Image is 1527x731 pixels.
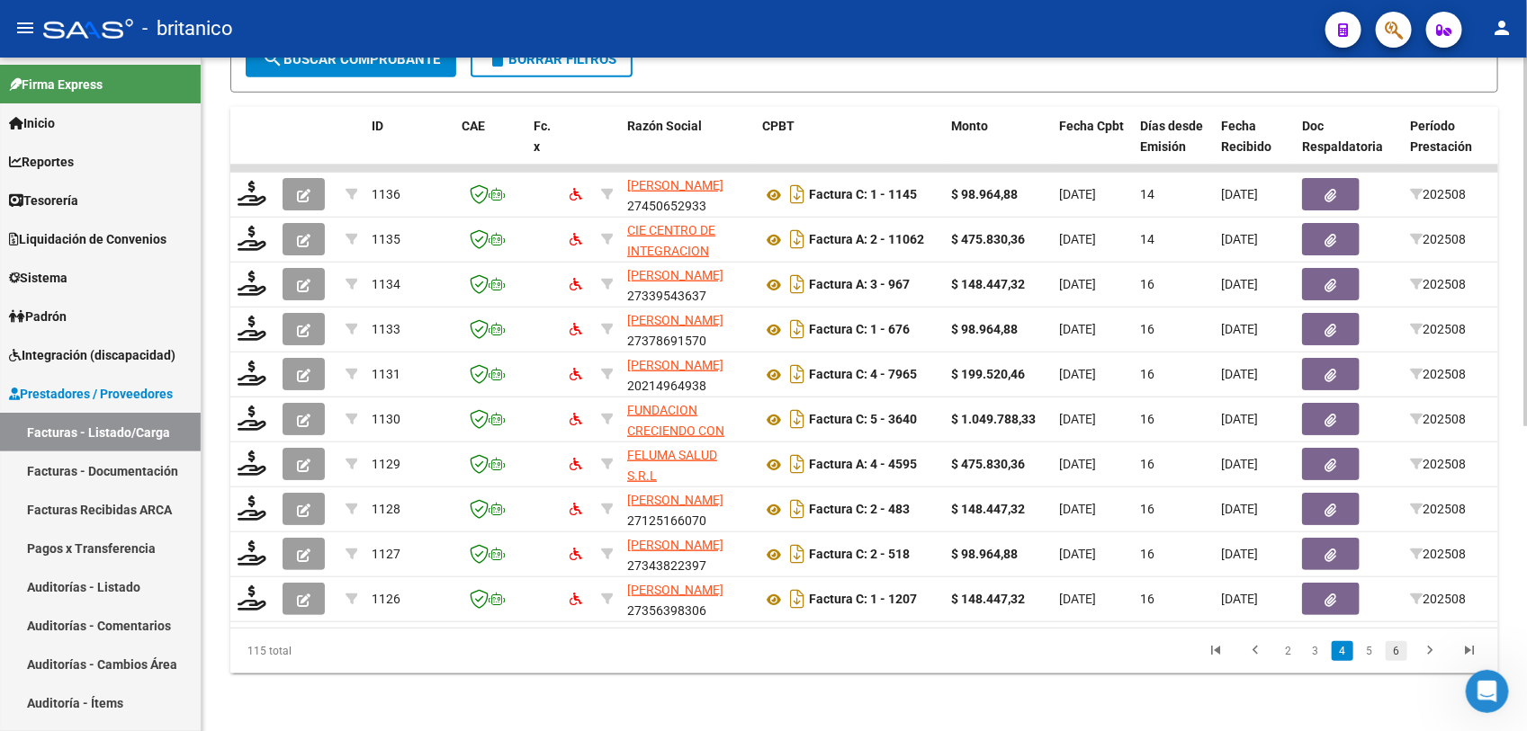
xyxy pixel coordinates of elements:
div: 30716776634 [627,445,748,483]
li: page 5 [1356,636,1383,666]
span: Buscar Comprobante [262,51,440,67]
a: go to previous page [1238,641,1272,661]
i: Descargar documento [786,450,809,478]
span: 202508 [1410,232,1466,246]
strong: $ 475.830,36 [951,232,1025,246]
strong: $ 98.964,88 [951,187,1018,201]
strong: Factura C: 4 - 7965 [809,368,917,382]
span: Padrón [9,307,67,326]
li: page 2 [1275,636,1302,666]
span: - britanico [142,9,233,49]
div: 27343822397 [627,535,748,573]
span: [PERSON_NAME] [627,538,723,552]
a: 2 [1278,641,1299,661]
i: Descargar documento [786,270,809,299]
span: CAE [462,119,485,133]
span: [DATE] [1059,187,1096,201]
a: 3 [1305,641,1326,661]
div: 27450652933 [627,175,748,213]
i: Descargar documento [786,180,809,209]
span: 202508 [1410,367,1466,381]
i: Descargar documento [786,539,809,568]
span: [DATE] [1059,547,1096,561]
datatable-header-cell: Monto [944,107,1052,186]
a: go to next page [1413,641,1447,661]
span: [DATE] [1221,592,1258,606]
strong: Factura C: 5 - 3640 [809,413,917,427]
strong: $ 148.447,32 [951,502,1025,516]
span: 16 [1140,277,1154,291]
datatable-header-cell: Período Prestación [1403,107,1502,186]
datatable-header-cell: Fecha Recibido [1214,107,1295,186]
span: 202508 [1410,187,1466,201]
span: 1127 [372,547,400,561]
span: 16 [1140,592,1154,606]
div: 27356398306 [627,580,748,618]
a: go to first page [1199,641,1233,661]
span: Borrar Filtros [487,51,616,67]
a: 4 [1332,641,1353,661]
span: [DATE] [1059,277,1096,291]
datatable-header-cell: Fecha Cpbt [1052,107,1133,186]
a: go to last page [1452,641,1487,661]
span: 202508 [1410,322,1466,336]
strong: $ 98.964,88 [951,547,1018,561]
span: Integración (discapacidad) [9,345,175,365]
datatable-header-cell: Razón Social [620,107,755,186]
datatable-header-cell: ID [364,107,454,186]
span: [DATE] [1059,592,1096,606]
strong: Factura C: 1 - 676 [809,323,910,337]
span: 202508 [1410,277,1466,291]
span: 1134 [372,277,400,291]
span: Firma Express [9,75,103,94]
strong: Factura C: 2 - 483 [809,503,910,517]
span: 16 [1140,457,1154,471]
li: page 6 [1383,636,1410,666]
span: 14 [1140,187,1154,201]
span: 1136 [372,187,400,201]
span: 202508 [1410,412,1466,426]
span: Doc Respaldatoria [1302,119,1383,154]
span: [DATE] [1221,412,1258,426]
span: Fc. x [534,119,551,154]
datatable-header-cell: Fc. x [526,107,562,186]
strong: Factura A: 3 - 967 [809,278,910,292]
span: Fecha Cpbt [1059,119,1124,133]
span: Sistema [9,268,67,288]
span: [DATE] [1221,367,1258,381]
div: 33711687659 [627,220,748,258]
mat-icon: person [1491,17,1513,39]
div: 27339543637 [627,265,748,303]
a: 5 [1359,641,1380,661]
strong: Factura C: 1 - 1207 [809,593,917,607]
span: 202508 [1410,457,1466,471]
span: [DATE] [1221,547,1258,561]
span: 16 [1140,412,1154,426]
span: [DATE] [1221,187,1258,201]
span: Fecha Recibido [1221,119,1271,154]
div: 33710285859 [627,400,748,438]
span: 16 [1140,547,1154,561]
span: [PERSON_NAME] [627,268,723,282]
span: [PERSON_NAME] [627,313,723,327]
i: Descargar documento [786,360,809,388]
span: 202508 [1410,502,1466,516]
i: Descargar documento [786,225,809,254]
i: Descargar documento [786,584,809,613]
mat-icon: delete [487,48,508,69]
mat-icon: search [262,48,283,69]
strong: $ 199.520,46 [951,367,1025,381]
strong: Factura C: 2 - 518 [809,548,910,562]
span: ID [372,119,383,133]
span: [DATE] [1059,322,1096,336]
span: Inicio [9,113,55,133]
strong: Factura A: 2 - 11062 [809,233,924,247]
span: Período Prestación [1410,119,1472,154]
span: [DATE] [1059,232,1096,246]
button: Borrar Filtros [471,41,633,77]
span: 1126 [372,592,400,606]
span: 202508 [1410,547,1466,561]
div: 20214964938 [627,355,748,393]
datatable-header-cell: Doc Respaldatoria [1295,107,1403,186]
span: [PERSON_NAME] [627,358,723,372]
